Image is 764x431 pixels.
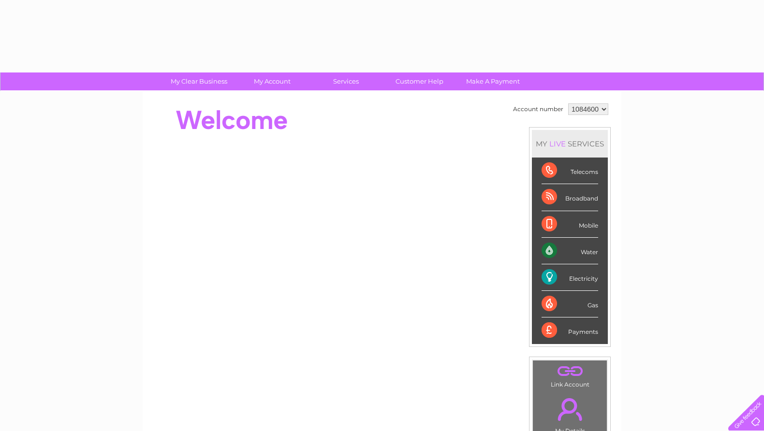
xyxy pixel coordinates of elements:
[159,72,239,90] a: My Clear Business
[542,291,598,317] div: Gas
[532,360,607,390] td: Link Account
[511,101,566,117] td: Account number
[535,392,604,426] a: .
[542,317,598,344] div: Payments
[453,72,533,90] a: Make A Payment
[306,72,386,90] a: Services
[233,72,312,90] a: My Account
[542,158,598,184] div: Telecoms
[542,264,598,291] div: Electricity
[542,238,598,264] div: Water
[547,139,568,148] div: LIVE
[380,72,459,90] a: Customer Help
[542,184,598,211] div: Broadband
[532,130,608,158] div: MY SERVICES
[535,363,604,380] a: .
[542,211,598,238] div: Mobile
